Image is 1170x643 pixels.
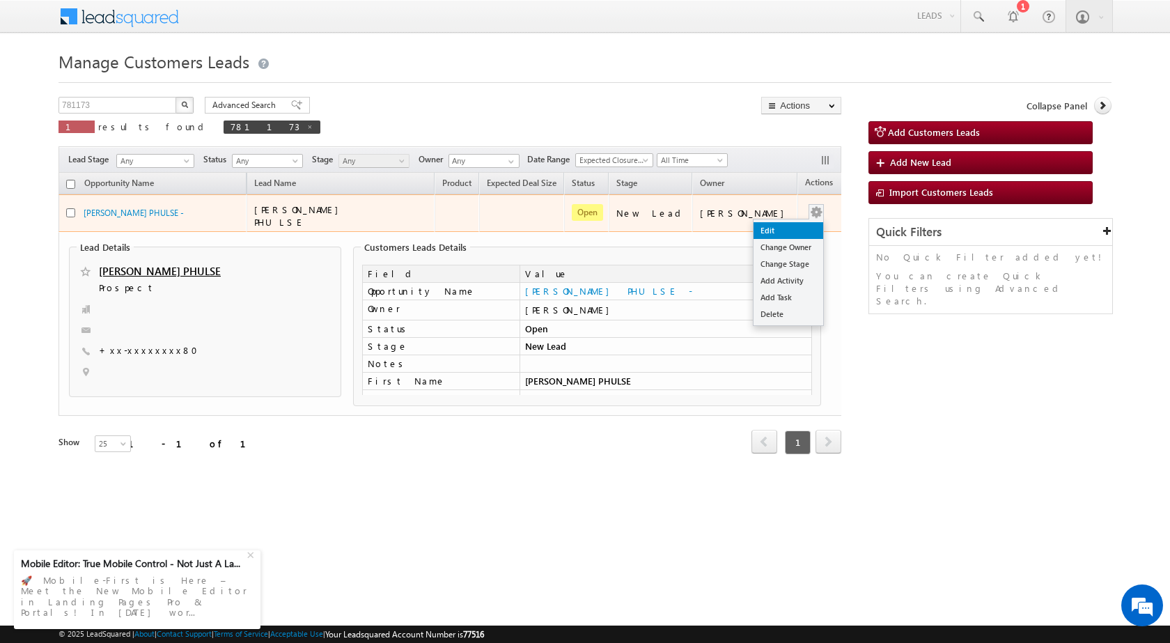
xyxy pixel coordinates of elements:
a: Opportunity Name [77,176,161,194]
span: Lead Stage [68,153,114,166]
span: +xx-xxxxxxxx80 [99,344,206,358]
span: Stage [312,153,338,166]
a: Any [232,154,303,168]
td: [PERSON_NAME] PHULSE [520,373,812,390]
div: 1 - 1 of 1 [128,435,263,451]
span: 1 [785,431,811,454]
a: Expected Closure Date [575,153,653,167]
a: Show All Items [501,155,518,169]
td: Field [362,265,520,283]
span: Stage [616,178,637,188]
div: [PERSON_NAME] [525,304,806,316]
span: Open [572,204,603,221]
div: Mobile Editor: True Mobile Control - Not Just A La... [21,557,245,570]
a: Add Activity [754,272,823,289]
div: Chat with us now [72,73,234,91]
span: Product [442,178,471,188]
td: Stage [362,338,520,355]
a: prev [751,431,777,454]
span: © 2025 LeadSquared | | | | | [58,628,484,641]
div: [PERSON_NAME] [700,207,791,219]
span: Owner [700,178,724,188]
span: Any [117,155,189,167]
td: Status [362,320,520,338]
span: Any [233,155,299,167]
div: 🚀 Mobile-First is Here – Meet the New Mobile Editor in Landing Pages Pro & Portals! In [DATE] wor... [21,571,253,622]
img: Search [181,101,188,108]
a: Acceptable Use [270,629,323,638]
div: Quick Filters [869,219,1112,246]
a: Delete [754,306,823,323]
span: Manage Customers Leads [58,50,249,72]
a: Edit [754,222,823,239]
a: [PERSON_NAME] PHULSE [99,264,221,278]
span: Owner [419,153,448,166]
span: Status [203,153,232,166]
a: All Time [657,153,728,167]
span: [PERSON_NAME] PHULSE [254,203,345,228]
a: Any [116,154,194,168]
a: Any [338,154,409,168]
td: Opportunity ID [362,390,520,408]
a: Terms of Service [214,629,268,638]
td: Open [520,320,812,338]
span: Add New Lead [890,156,951,168]
span: Any [339,155,405,167]
div: + [244,545,260,562]
a: [PERSON_NAME] PHULSE - [525,285,692,297]
td: First Name [362,373,520,390]
div: Minimize live chat window [228,7,262,40]
span: Import Customers Leads [889,186,993,198]
a: 25 [95,435,131,452]
a: Change Owner [754,239,823,256]
span: results found [98,121,209,132]
input: Check all records [66,180,75,189]
td: Owner [362,300,520,320]
span: Add Customers Leads [888,126,980,138]
img: d_60004797649_company_0_60004797649 [24,73,58,91]
a: Status [565,176,602,194]
span: Date Range [527,153,575,166]
a: Change Stage [754,256,823,272]
td: New Lead [520,338,812,355]
span: 77516 [463,629,484,640]
span: Actions [798,175,840,193]
legend: Customers Leads Details [361,242,470,253]
span: Expected Deal Size [487,178,556,188]
legend: Lead Details [77,242,134,253]
a: About [134,629,155,638]
a: Expected Deal Size [480,176,563,194]
span: prev [751,430,777,454]
td: Opportunity Name [362,283,520,300]
span: Lead Name [247,176,303,194]
a: Add Task [754,289,823,306]
textarea: Type your message and hit 'Enter' [18,129,254,417]
div: Show [58,436,84,449]
a: Stage [609,176,644,194]
span: Collapse Panel [1027,100,1087,112]
span: Prospect [99,281,264,295]
span: Advanced Search [212,99,280,111]
span: Expected Closure Date [576,154,648,166]
td: Notes [362,355,520,373]
a: [PERSON_NAME] PHULSE - [84,208,184,218]
span: 781173 [231,121,299,132]
span: Your Leadsquared Account Number is [325,629,484,640]
input: Type to Search [448,154,520,168]
span: 1 [65,121,88,132]
td: 781173 [520,390,812,408]
p: No Quick Filter added yet! [876,251,1105,263]
p: You can create Quick Filters using Advanced Search. [876,270,1105,307]
div: New Lead [616,207,686,219]
em: Start Chat [189,429,253,448]
span: 25 [95,437,132,450]
a: Contact Support [157,629,212,638]
td: Value [520,265,812,283]
a: next [816,431,841,454]
span: All Time [657,154,724,166]
span: Opportunity Name [84,178,154,188]
span: next [816,430,841,454]
button: Actions [761,97,841,114]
